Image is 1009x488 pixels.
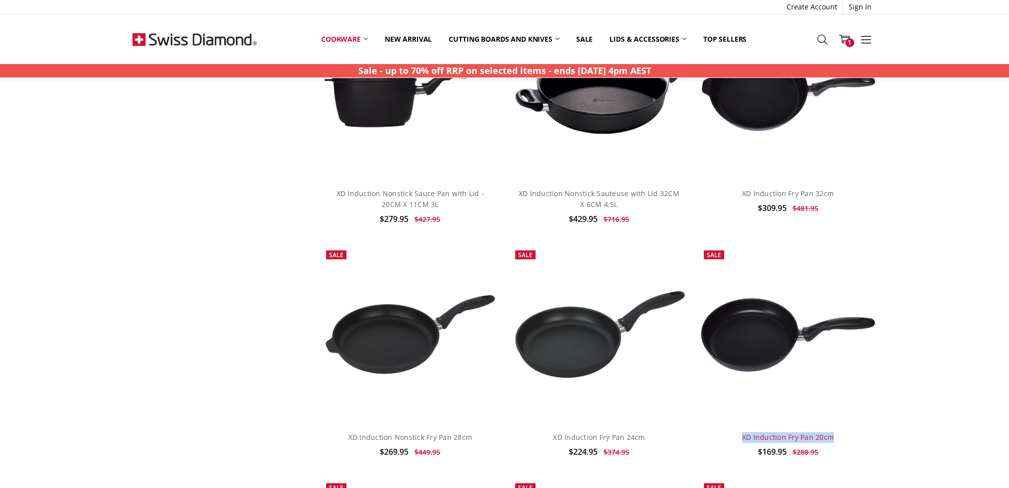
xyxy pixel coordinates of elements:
a: Top Sellers [695,28,755,50]
span: $716.95 [604,214,629,224]
a: XD Induction Fry Pan 24cm [553,432,645,442]
img: XD Induction Fry Pan 20cm [699,296,876,372]
span: $427.95 [414,214,440,224]
img: XD Induction Nonstick Fry Pan 28cm [321,291,499,377]
span: $288.95 [792,447,818,457]
img: XD Induction Fry Pan 24cm [510,287,688,382]
img: Free Shipping On Every Order [133,14,257,64]
a: XD Induction Fry Pan 32cm [742,189,834,198]
a: XD Induction Nonstick Sauce Pan with Lid - 20CM X 11CM 3L [321,2,499,180]
span: Sale [707,251,721,259]
span: $449.95 [414,447,440,457]
a: Cutting boards and knives [440,28,568,50]
span: Sale [329,251,343,259]
span: 1 [845,38,854,47]
a: XD Induction Nonstick Sauce Pan with Lid - 20CM X 11CM 3L [336,189,484,209]
img: XD Induction Nonstick Sauteuse with Lid 32CM X 6CM 4.5L [510,44,688,138]
span: $309.95 [757,203,786,213]
strong: Sale - up to 70% off RRP on selected items - ends [DATE] 4pm AEST [358,65,651,76]
span: $429.95 [569,213,598,224]
span: Sale [518,251,533,259]
a: XD Induction Nonstick Sauteuse with Lid 32CM X 6CM 4.5L [510,2,688,180]
span: $481.95 [792,204,818,213]
img: XD Induction Fry Pan 32cm [699,49,876,133]
img: XD Induction Nonstick Sauce Pan with Lid - 20CM X 11CM 3L [321,52,499,130]
span: $269.95 [380,446,408,457]
span: $279.95 [380,213,408,224]
a: XD Induction Nonstick Sauteuse with Lid 32CM X 6CM 4.5L [519,189,679,209]
a: Cookware [313,28,376,50]
a: Lids & Accessories [601,28,694,50]
a: Sale [568,28,601,50]
a: XD Induction Nonstick Fry Pan 28cm [321,245,499,423]
span: $374.95 [604,447,629,457]
a: XD Induction Nonstick Fry Pan 28cm [348,432,472,442]
a: New arrival [376,28,440,50]
a: XD Induction Fry Pan 24cm [510,245,688,423]
a: XD Induction Fry Pan 20cm [699,245,876,423]
a: XD Induction Fry Pan 20cm [742,432,834,442]
a: 1 [833,27,855,52]
a: XD Induction Fry Pan 32cm [699,2,876,180]
span: $169.95 [757,446,786,457]
span: $224.95 [569,446,598,457]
